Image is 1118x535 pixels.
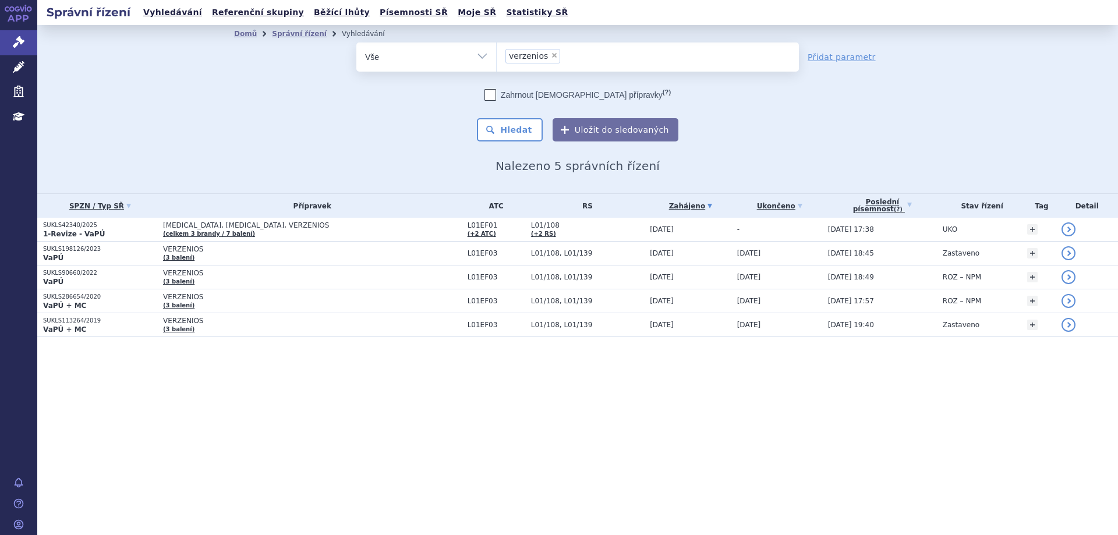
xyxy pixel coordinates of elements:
[1021,194,1056,218] th: Tag
[1062,270,1075,284] a: detail
[163,231,255,237] a: (celkem 3 brandy / 7 balení)
[1027,272,1038,282] a: +
[737,273,761,281] span: [DATE]
[1062,318,1075,332] a: detail
[737,297,761,305] span: [DATE]
[484,89,671,101] label: Zahrnout [DEMOGRAPHIC_DATA] přípravky
[163,245,454,253] span: VERZENIOS
[462,194,525,218] th: ATC
[43,302,86,310] strong: VaPÚ + MC
[468,273,525,281] span: L01EF03
[477,118,543,141] button: Hledat
[531,249,644,257] span: L01/108, L01/139
[808,51,876,63] a: Přidat parametr
[43,230,105,238] strong: 1-Revize - VaPÚ
[737,198,822,214] a: Ukončeno
[496,159,660,173] span: Nalezeno 5 správních řízení
[737,321,761,329] span: [DATE]
[1027,248,1038,258] a: +
[531,221,644,229] span: L01/108
[894,206,903,213] abbr: (?)
[163,317,454,325] span: VERZENIOS
[828,321,874,329] span: [DATE] 19:40
[650,273,674,281] span: [DATE]
[43,254,63,262] strong: VaPÚ
[468,231,496,237] a: (+2 ATC)
[650,225,674,233] span: [DATE]
[43,325,86,334] strong: VaPÚ + MC
[737,225,740,233] span: -
[650,297,674,305] span: [DATE]
[376,5,451,20] a: Písemnosti SŘ
[468,297,525,305] span: L01EF03
[234,30,257,38] a: Domů
[163,293,454,301] span: VERZENIOS
[943,249,979,257] span: Zastaveno
[828,249,874,257] span: [DATE] 18:45
[140,5,206,20] a: Vyhledávání
[650,321,674,329] span: [DATE]
[468,221,525,229] span: L01EF01
[663,88,671,96] abbr: (?)
[43,278,63,286] strong: VaPÚ
[937,194,1022,218] th: Stav řízení
[943,273,981,281] span: ROZ – NPM
[551,52,558,59] span: ×
[163,269,454,277] span: VERZENIOS
[43,317,157,325] p: SUKLS113264/2019
[43,198,157,214] a: SPZN / Typ SŘ
[943,321,979,329] span: Zastaveno
[43,221,157,229] p: SUKLS42340/2025
[531,273,644,281] span: L01/108, L01/139
[531,231,556,237] a: (+2 RS)
[163,326,194,332] a: (3 balení)
[828,273,874,281] span: [DATE] 18:49
[342,25,400,42] li: Vyhledávání
[1027,296,1038,306] a: +
[828,225,874,233] span: [DATE] 17:38
[531,297,644,305] span: L01/108, L01/139
[1027,224,1038,235] a: +
[509,52,548,60] span: verzenios
[503,5,571,20] a: Statistiky SŘ
[650,198,731,214] a: Zahájeno
[454,5,500,20] a: Moje SŘ
[1062,246,1075,260] a: detail
[163,254,194,261] a: (3 balení)
[737,249,761,257] span: [DATE]
[163,302,194,309] a: (3 balení)
[37,4,140,20] h2: Správní řízení
[531,321,644,329] span: L01/108, L01/139
[1062,222,1075,236] a: detail
[468,321,525,329] span: L01EF03
[43,245,157,253] p: SUKLS198126/2023
[525,194,644,218] th: RS
[163,278,194,285] a: (3 balení)
[157,194,462,218] th: Přípravek
[272,30,327,38] a: Správní řízení
[1062,294,1075,308] a: detail
[208,5,307,20] a: Referenční skupiny
[43,293,157,301] p: SUKLS286654/2020
[1056,194,1118,218] th: Detail
[163,221,454,229] span: [MEDICAL_DATA], [MEDICAL_DATA], VERZENIOS
[1027,320,1038,330] a: +
[553,118,678,141] button: Uložit do sledovaných
[43,269,157,277] p: SUKLS90660/2022
[468,249,525,257] span: L01EF03
[943,225,957,233] span: UKO
[828,194,937,218] a: Poslednípísemnost(?)
[310,5,373,20] a: Běžící lhůty
[650,249,674,257] span: [DATE]
[943,297,981,305] span: ROZ – NPM
[828,297,874,305] span: [DATE] 17:57
[564,48,570,63] input: verzenios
